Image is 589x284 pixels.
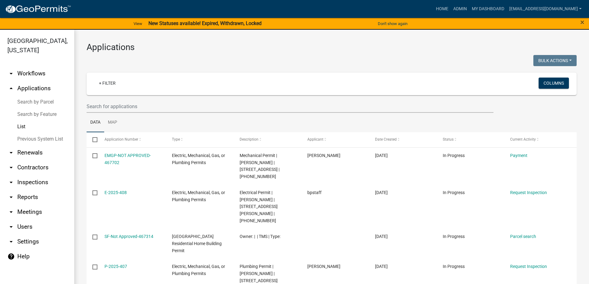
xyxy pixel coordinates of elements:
[375,190,388,195] span: 08/21/2025
[307,190,322,195] span: bpstaff
[7,208,15,216] i: arrow_drop_down
[375,19,410,29] button: Don't show again
[375,264,388,269] span: 08/21/2025
[443,190,465,195] span: In Progress
[7,85,15,92] i: arrow_drop_up
[510,137,536,142] span: Current Activity
[7,193,15,201] i: arrow_drop_down
[105,234,153,239] a: SF-Not Approved-467314
[443,234,465,239] span: In Progress
[7,238,15,245] i: arrow_drop_down
[469,3,507,15] a: My Dashboard
[580,19,584,26] button: Close
[87,42,577,53] h3: Applications
[451,3,469,15] a: Admin
[7,164,15,171] i: arrow_drop_down
[307,264,340,269] span: Katherine Weinmann
[172,264,225,276] span: Electric, Mechanical, Gas, or Plumbing Permits
[539,78,569,89] button: Columns
[172,137,180,142] span: Type
[7,149,15,156] i: arrow_drop_down
[433,3,451,15] a: Home
[98,132,166,147] datatable-header-cell: Application Number
[510,190,547,195] a: Request Inspection
[507,3,584,15] a: [EMAIL_ADDRESS][DOMAIN_NAME]
[375,153,388,158] span: 08/22/2025
[240,153,280,179] span: Mechanical Permit | William Chandler | 690 HWY 185 S | 051-00-00-072
[105,264,127,269] a: P-2025-407
[7,179,15,186] i: arrow_drop_down
[443,153,465,158] span: In Progress
[7,223,15,231] i: arrow_drop_down
[148,20,262,26] strong: New Statuses available! Expired, Withdrawn, Locked
[172,153,225,165] span: Electric, Mechanical, Gas, or Plumbing Permits
[234,132,301,147] datatable-header-cell: Description
[443,137,454,142] span: Status
[307,153,340,158] span: William Chandler
[131,19,145,29] a: View
[87,100,493,113] input: Search for applications
[240,234,280,239] span: Owner: | | TMS | Type:
[7,70,15,77] i: arrow_drop_down
[166,132,234,147] datatable-header-cell: Type
[87,113,104,133] a: Data
[307,137,323,142] span: Applicant
[240,137,258,142] span: Description
[580,18,584,27] span: ×
[504,132,572,147] datatable-header-cell: Current Activity
[172,234,222,253] span: Abbeville County Residential Home Building Permit
[510,234,536,239] a: Parcel search
[105,137,138,142] span: Application Number
[301,132,369,147] datatable-header-cell: Applicant
[510,264,547,269] a: Request Inspection
[375,234,388,239] span: 08/21/2025
[87,132,98,147] datatable-header-cell: Select
[172,190,225,202] span: Electric, Mechanical, Gas, or Plumbing Permits
[375,137,397,142] span: Date Created
[443,264,465,269] span: In Progress
[369,132,437,147] datatable-header-cell: Date Created
[105,190,127,195] a: E-2025-408
[94,78,121,89] a: + Filter
[104,113,121,133] a: Map
[240,190,278,223] span: Electrical Permit | Dixie Grimm | 153 PENNELL RD | 054-00-00-077
[533,55,577,66] button: Bulk Actions
[105,153,151,165] a: EMGP-NOT APPROVED-467702
[7,253,15,260] i: help
[437,132,504,147] datatable-header-cell: Status
[510,153,527,158] a: Payment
